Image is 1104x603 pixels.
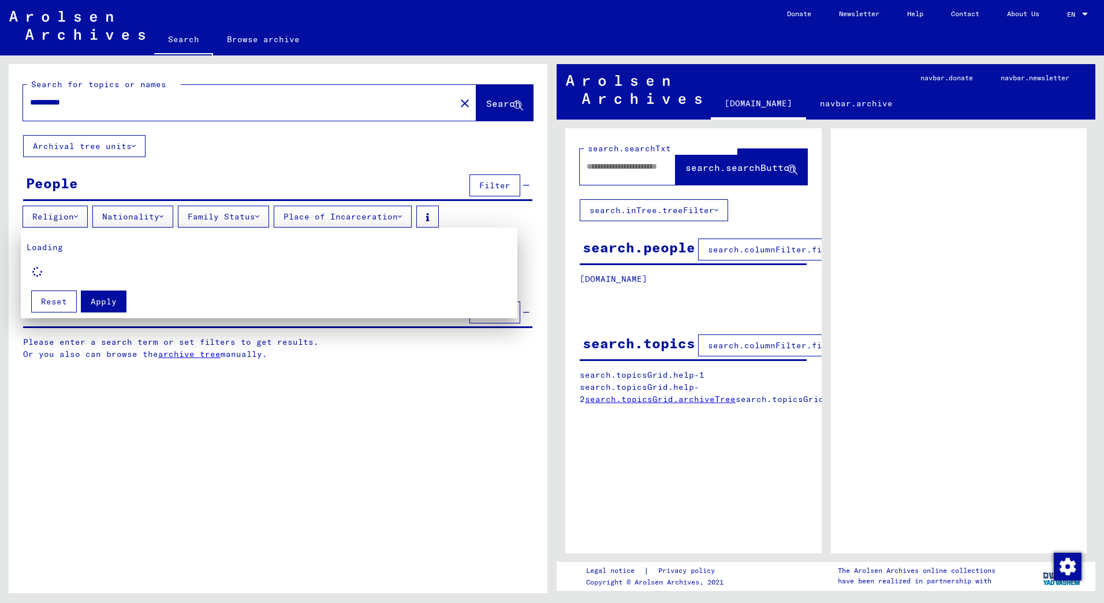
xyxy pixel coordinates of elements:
p: Loading [27,241,523,254]
span: Reset [41,296,67,307]
button: Apply [81,291,126,312]
button: Reset [31,291,77,312]
span: Apply [91,296,117,307]
div: Change consent [1053,552,1081,580]
img: Change consent [1054,553,1081,580]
